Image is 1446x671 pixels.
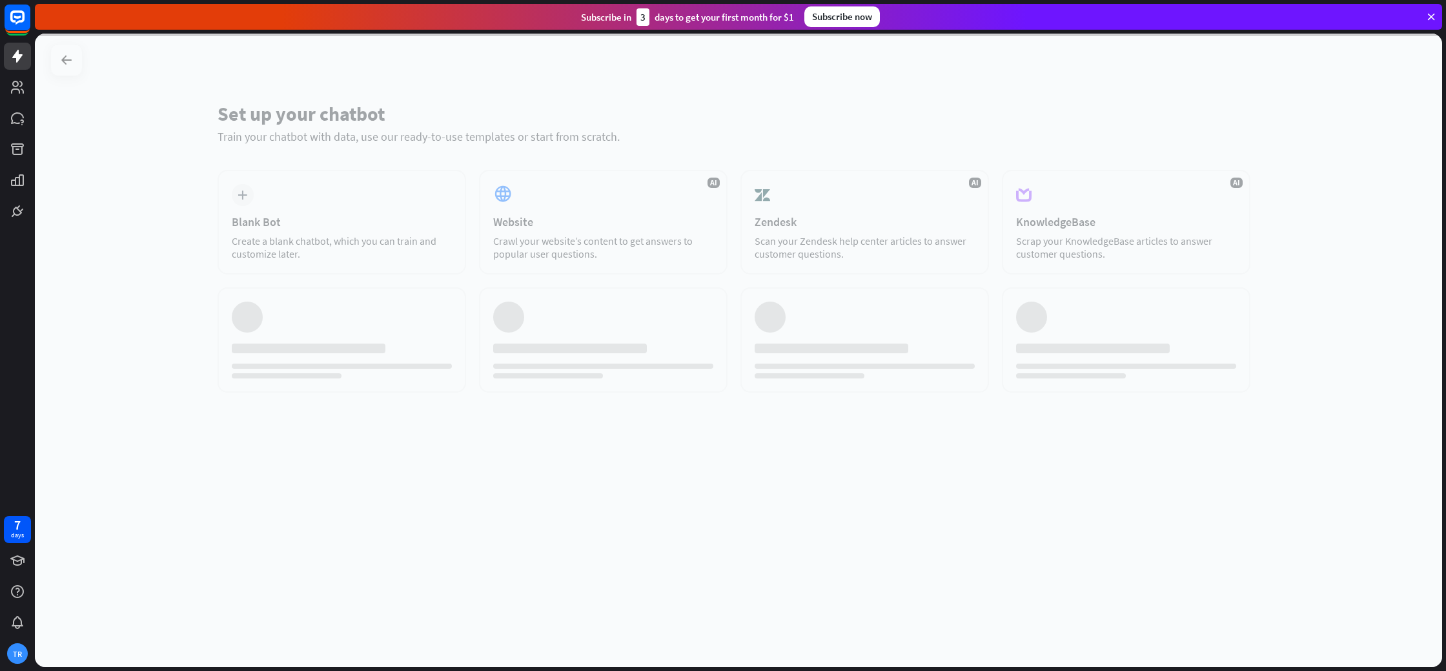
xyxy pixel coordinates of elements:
[636,8,649,26] div: 3
[804,6,880,27] div: Subscribe now
[4,516,31,543] a: 7 days
[581,8,794,26] div: Subscribe in days to get your first month for $1
[11,531,24,540] div: days
[7,643,28,664] div: TR
[14,519,21,531] div: 7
